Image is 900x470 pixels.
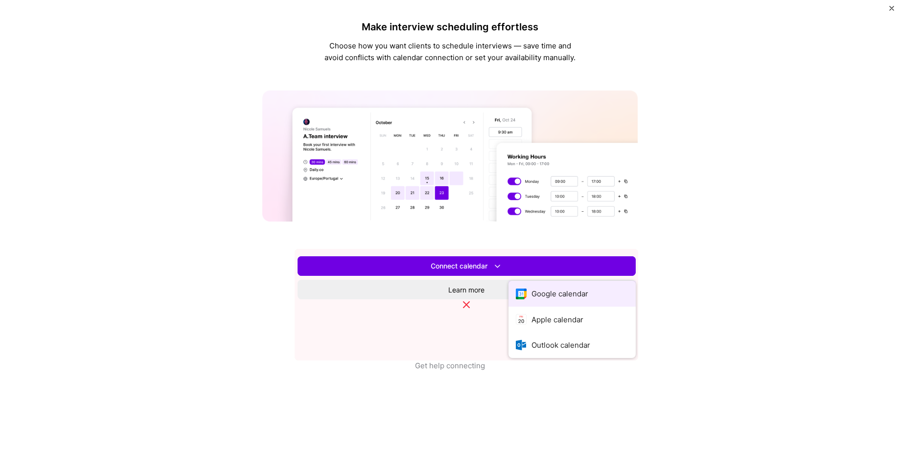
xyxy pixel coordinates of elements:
i: icon OutlookCalendar [516,339,527,351]
button: Get help connecting [415,360,485,390]
p: Choose how you want clients to schedule interviews — save time and avoid conflicts with calendar ... [323,40,577,64]
button: Connect calendar [298,256,636,276]
button: Outlook calendar [508,332,636,358]
button: Apple calendar [508,307,636,333]
button: Google calendar [508,281,636,307]
span: Connect calendar [431,261,503,271]
i: icon AppleCalendar [516,314,527,325]
button: Close [889,6,894,16]
img: A.Team calendar banner [262,90,638,222]
i: icon DownArrowWhite [492,261,503,271]
h4: Make interview scheduling effortless [323,21,577,33]
i: icon Google [516,288,527,299]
